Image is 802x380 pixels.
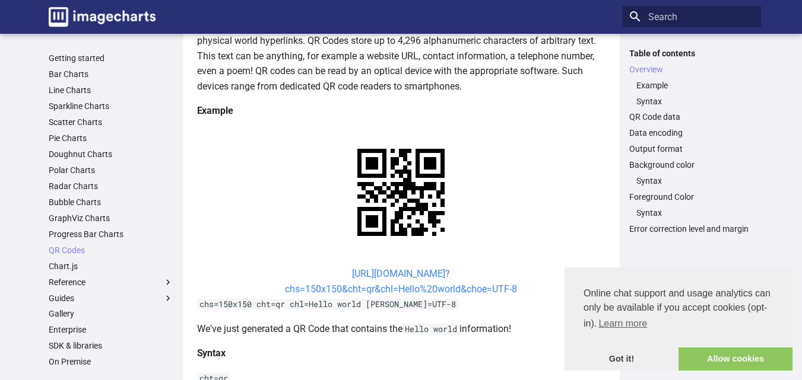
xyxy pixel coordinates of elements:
a: Syntax [636,175,754,186]
label: Table of contents [622,48,761,59]
a: dismiss cookie message [565,347,679,371]
a: Doughnut Charts [49,149,173,159]
a: Gallery [49,308,173,319]
nav: Overview [629,80,754,107]
h4: Syntax [197,346,606,361]
a: SDK & libraries [49,340,173,351]
a: QR Codes [49,245,173,256]
a: Example [636,80,754,91]
a: Chart.js [49,261,173,272]
a: Foreground Color [629,191,754,202]
a: GraphViz Charts [49,213,173,223]
nav: Background color [629,175,754,186]
a: Overview [629,64,754,75]
img: logo [49,7,156,27]
nav: Foreground Color [629,207,754,218]
a: Polar Charts [49,165,173,175]
a: Output format [629,143,754,154]
a: Sparkline Charts [49,101,173,111]
code: chs=150x150 cht=qr chl=Hello world [PERSON_NAME]=UTF-8 [197,299,458,309]
input: Search [622,6,761,27]
label: Guides [49,293,173,304]
a: Error correction level and margin [629,223,754,234]
a: Background color [629,159,754,170]
div: cookieconsent [565,267,793,371]
a: Syntax [636,96,754,107]
p: We've just generated a QR Code that contains the information! [197,321,606,337]
a: learn more about cookies [597,315,649,333]
span: Online chat support and usage analytics can only be available if you accept cookies (opt-in). [584,286,774,333]
code: Hello world [402,324,459,334]
a: Getting started [49,53,173,63]
a: Radar Charts [49,181,173,191]
a: [URL][DOMAIN_NAME]?chs=150x150&cht=qr&chl=Hello%20world&choe=UTF-8 [285,268,517,295]
a: QR Code data [629,111,754,122]
a: On Premise [49,356,173,367]
p: QR codes are a popular type of two-dimensional barcode. They are also known as hardlinks or physi... [197,18,606,94]
a: Bar Charts [49,69,173,79]
a: Syntax [636,207,754,218]
img: chart [337,128,465,257]
a: Progress Bar Charts [49,229,173,240]
label: Reference [49,277,173,288]
a: Line Charts [49,85,173,95]
a: Enterprise [49,324,173,335]
a: Scatter Charts [49,117,173,127]
a: Pie Charts [49,133,173,143]
a: Bubble Charts [49,197,173,207]
nav: Table of contents [622,48,761,235]
a: allow cookies [679,347,793,371]
a: Data encoding [629,127,754,138]
h4: Example [197,103,606,119]
a: Image-Charts documentation [44,2,160,31]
